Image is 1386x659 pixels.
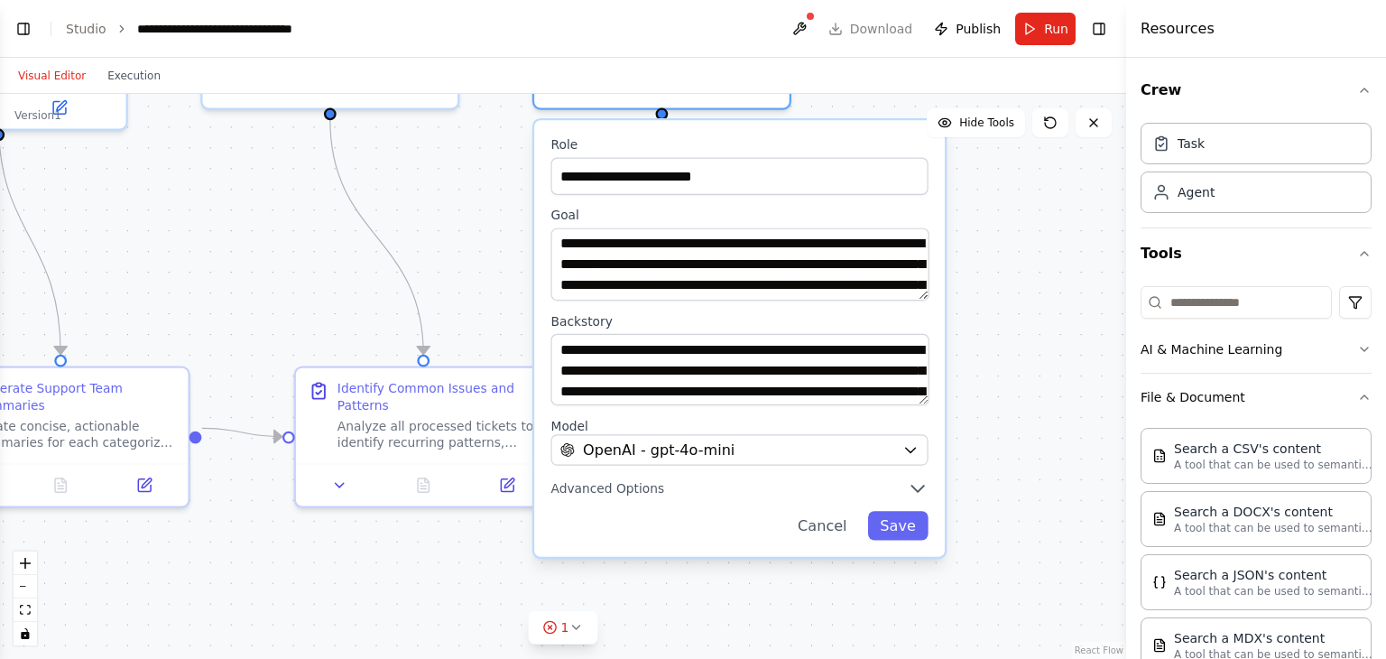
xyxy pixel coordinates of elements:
button: Advanced Options [550,478,928,499]
button: Show left sidebar [11,16,36,42]
img: MDXSearchTool [1152,638,1167,653]
button: zoom out [14,575,37,599]
button: Open in side panel [1,96,118,121]
div: Version 1 [14,108,61,123]
button: Execution [97,65,171,87]
button: Open in side panel [471,473,542,498]
button: AI & Machine Learning [1141,326,1372,373]
span: Advanced Options [550,480,664,497]
div: Analyze all processed tickets to identify recurring patterns, common issues, and trends. Look for... [337,418,539,451]
button: toggle interactivity [14,622,37,645]
button: Crew [1141,65,1372,116]
h4: Resources [1141,18,1215,40]
button: Open in side panel [332,75,449,100]
button: No output available [380,473,467,498]
div: Identify Common Issues and PatternsAnalyze all processed tickets to identify recurring patterns, ... [294,366,553,507]
button: Hide Tools [927,108,1025,137]
button: Visual Editor [7,65,97,87]
button: Publish [927,13,1008,45]
button: Hide right sidebar [1086,16,1112,42]
button: fit view [14,599,37,622]
span: 1 [561,618,569,636]
button: Run [1015,13,1076,45]
button: Cancel [785,511,859,540]
div: Search a JSON's content [1174,566,1372,584]
span: Hide Tools [959,116,1014,130]
label: Backstory [550,312,928,329]
div: Identify Common Issues and Patterns [337,381,539,414]
nav: breadcrumb [66,20,340,38]
p: A tool that can be used to semantic search a query from a DOCX's content. [1174,521,1372,535]
button: Open in side panel [664,75,781,100]
label: Model [550,418,928,434]
span: Publish [956,20,1001,38]
div: Search a CSV's content [1174,440,1372,458]
button: 1 [529,611,598,645]
button: Tools [1141,228,1372,279]
label: Goal [550,208,928,224]
p: A tool that can be used to semantic search a query from a JSON's content. [1174,584,1372,599]
a: React Flow attribution [1075,645,1123,655]
g: Edge from 98d82dde-1149-43f5-87c1-4758c3596cb1 to 9ff21611-2c83-4274-9aa7-65cf9d4f96f4 [319,120,433,355]
span: Run [1044,20,1068,38]
div: React Flow controls [14,552,37,645]
a: Studio [66,22,106,36]
span: OpenAI - gpt-4o-mini [583,440,735,460]
div: Search a MDX's content [1174,629,1372,647]
button: File & Document [1141,374,1372,421]
button: OpenAI - gpt-4o-mini [550,434,928,465]
button: No output available [17,473,105,498]
img: JSONSearchTool [1152,575,1167,589]
img: DOCXSearchTool [1152,512,1167,526]
div: Task [1178,135,1205,153]
button: Save [868,511,929,540]
button: Open in side panel [108,473,180,498]
div: Crew [1141,116,1372,227]
img: CSVSearchTool [1152,449,1167,463]
button: zoom in [14,552,37,575]
div: Search a DOCX's content [1174,503,1372,521]
label: Role [550,137,928,153]
g: Edge from d41c1bd4-f0b0-4b9b-bc84-41b01377282c to 9ff21611-2c83-4274-9aa7-65cf9d4f96f4 [202,418,282,447]
p: A tool that can be used to semantic search a query from a CSV's content. [1174,458,1372,472]
div: Agent [1178,183,1215,201]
